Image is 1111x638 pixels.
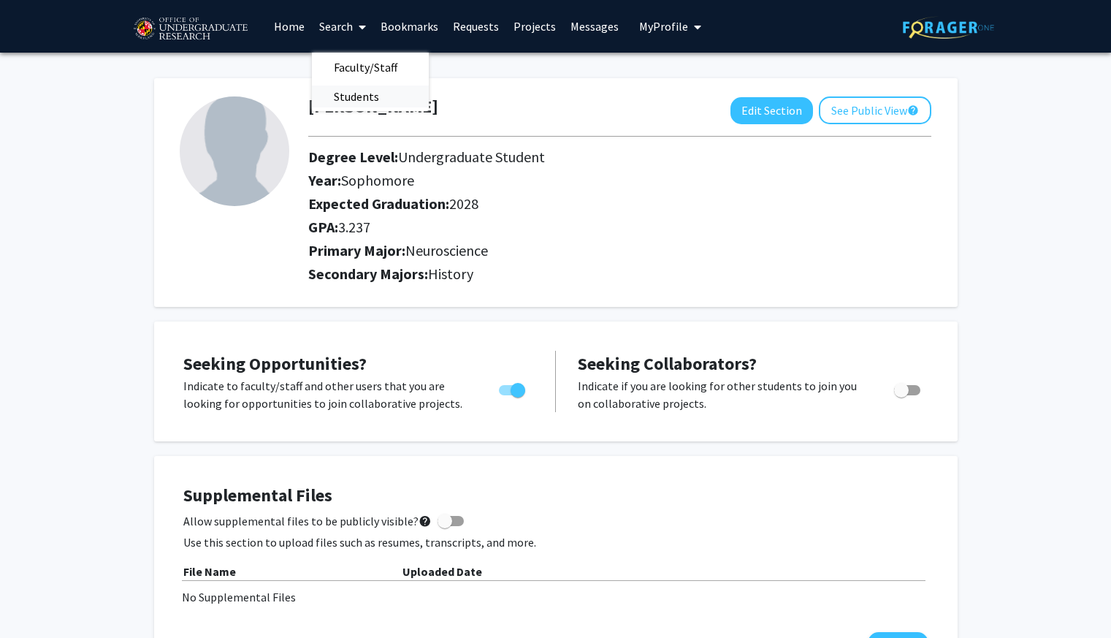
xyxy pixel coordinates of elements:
[493,377,533,399] div: Toggle
[308,265,931,283] h2: Secondary Majors:
[312,53,419,82] span: Faculty/Staff
[449,194,478,213] span: 2028
[903,16,994,39] img: ForagerOne Logo
[405,241,488,259] span: Neuroscience
[730,97,813,124] button: Edit Section
[180,96,289,206] img: Profile Picture
[312,56,429,78] a: Faculty/Staff
[11,572,62,627] iframe: Chat
[907,102,919,119] mat-icon: help
[578,352,757,375] span: Seeking Collaborators?
[312,82,401,111] span: Students
[398,148,545,166] span: Undergraduate Student
[419,512,432,530] mat-icon: help
[312,86,429,107] a: Students
[183,533,928,551] p: Use this section to upload files such as resumes, transcripts, and more.
[373,1,446,52] a: Bookmarks
[639,19,688,34] span: My Profile
[819,96,931,124] button: See Public View
[428,265,473,283] span: History
[578,377,866,412] p: Indicate if you are looking for other students to join you on collaborative projects.
[563,1,626,52] a: Messages
[308,148,931,166] h2: Degree Level:
[308,172,931,189] h2: Year:
[446,1,506,52] a: Requests
[312,1,373,52] a: Search
[183,352,367,375] span: Seeking Opportunities?
[182,588,930,606] div: No Supplemental Files
[338,218,370,236] span: 3.237
[183,564,236,579] b: File Name
[129,11,252,48] img: University of Maryland Logo
[308,219,931,236] h2: GPA:
[308,96,438,118] h1: [PERSON_NAME]
[888,377,928,399] div: Toggle
[402,564,482,579] b: Uploaded Date
[267,1,312,52] a: Home
[308,195,931,213] h2: Expected Graduation:
[341,171,414,189] span: Sophomore
[183,485,928,506] h4: Supplemental Files
[183,377,471,412] p: Indicate to faculty/staff and other users that you are looking for opportunities to join collabor...
[308,242,931,259] h2: Primary Major:
[183,512,432,530] span: Allow supplemental files to be publicly visible?
[506,1,563,52] a: Projects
